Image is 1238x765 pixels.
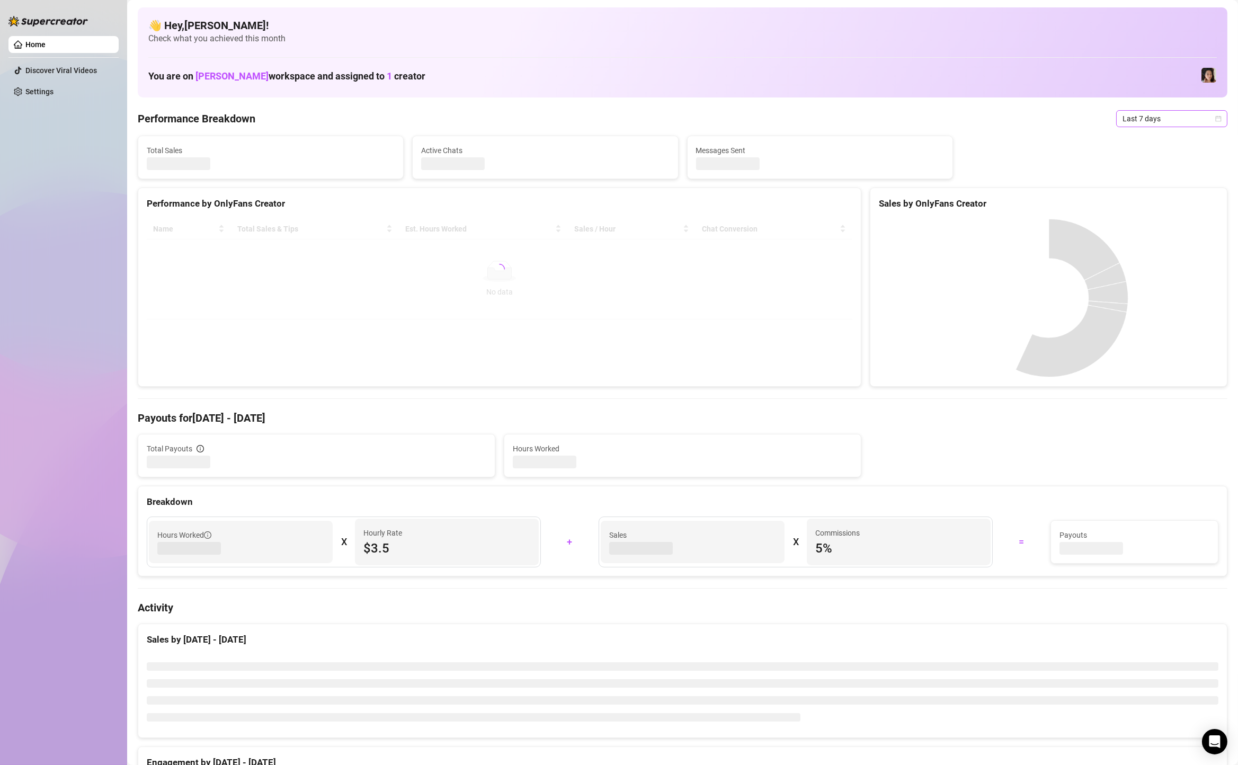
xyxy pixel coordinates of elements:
a: Discover Viral Videos [25,66,97,75]
span: Active Chats [421,145,669,156]
span: info-circle [204,531,211,539]
span: Total Sales [147,145,395,156]
div: X [341,533,346,550]
img: Luna [1201,68,1216,83]
span: Last 7 days [1123,111,1221,127]
h1: You are on workspace and assigned to creator [148,70,425,82]
a: Settings [25,87,54,96]
div: + [547,533,592,550]
span: loading [493,262,506,275]
div: Sales by OnlyFans Creator [879,197,1218,211]
span: Check what you achieved this month [148,33,1217,45]
div: X [793,533,798,550]
span: Total Payouts [147,443,192,455]
span: 1 [387,70,392,82]
span: Messages Sent [696,145,944,156]
span: 5 % [815,540,982,557]
span: info-circle [197,445,204,452]
h4: 👋 Hey, [PERSON_NAME] ! [148,18,1217,33]
article: Hourly Rate [363,527,402,539]
a: Home [25,40,46,49]
div: Performance by OnlyFans Creator [147,197,852,211]
img: logo-BBDzfeDw.svg [8,16,88,26]
span: Hours Worked [513,443,852,455]
span: Hours Worked [157,529,211,541]
div: Open Intercom Messenger [1202,729,1227,754]
h4: Activity [138,600,1227,615]
span: Payouts [1059,529,1209,541]
span: calendar [1215,115,1222,122]
span: Sales [609,529,776,541]
span: [PERSON_NAME] [195,70,269,82]
article: Commissions [815,527,860,539]
h4: Performance Breakdown [138,111,255,126]
span: $3.5 [363,540,530,557]
div: Breakdown [147,495,1218,509]
h4: Payouts for [DATE] - [DATE] [138,411,1227,425]
div: Sales by [DATE] - [DATE] [147,633,1218,647]
div: = [999,533,1044,550]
